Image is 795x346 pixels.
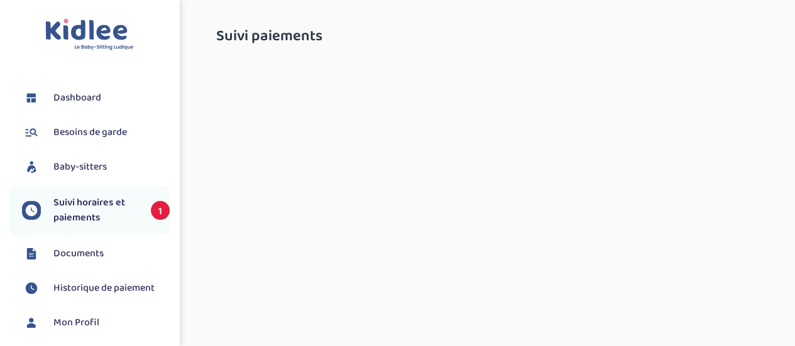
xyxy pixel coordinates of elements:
[22,244,41,263] img: documents.svg
[22,313,41,332] img: profil.svg
[53,315,99,330] span: Mon Profil
[53,159,107,175] span: Baby-sitters
[22,313,170,332] a: Mon Profil
[22,195,170,225] a: Suivi horaires et paiements 1
[216,28,322,45] span: Suivi paiements
[22,158,41,176] img: babysitters.svg
[22,123,41,142] img: besoin.svg
[53,195,138,225] span: Suivi horaires et paiements
[53,125,127,140] span: Besoins de garde
[22,279,170,298] a: Historique de paiement
[151,201,170,220] span: 1
[22,89,41,107] img: dashboard.svg
[22,279,41,298] img: suivihoraire.svg
[22,89,170,107] a: Dashboard
[22,123,170,142] a: Besoins de garde
[22,158,170,176] a: Baby-sitters
[22,201,41,220] img: suivihoraire.svg
[22,244,170,263] a: Documents
[53,90,101,105] span: Dashboard
[45,19,134,51] img: logo.svg
[53,281,155,296] span: Historique de paiement
[53,246,104,261] span: Documents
